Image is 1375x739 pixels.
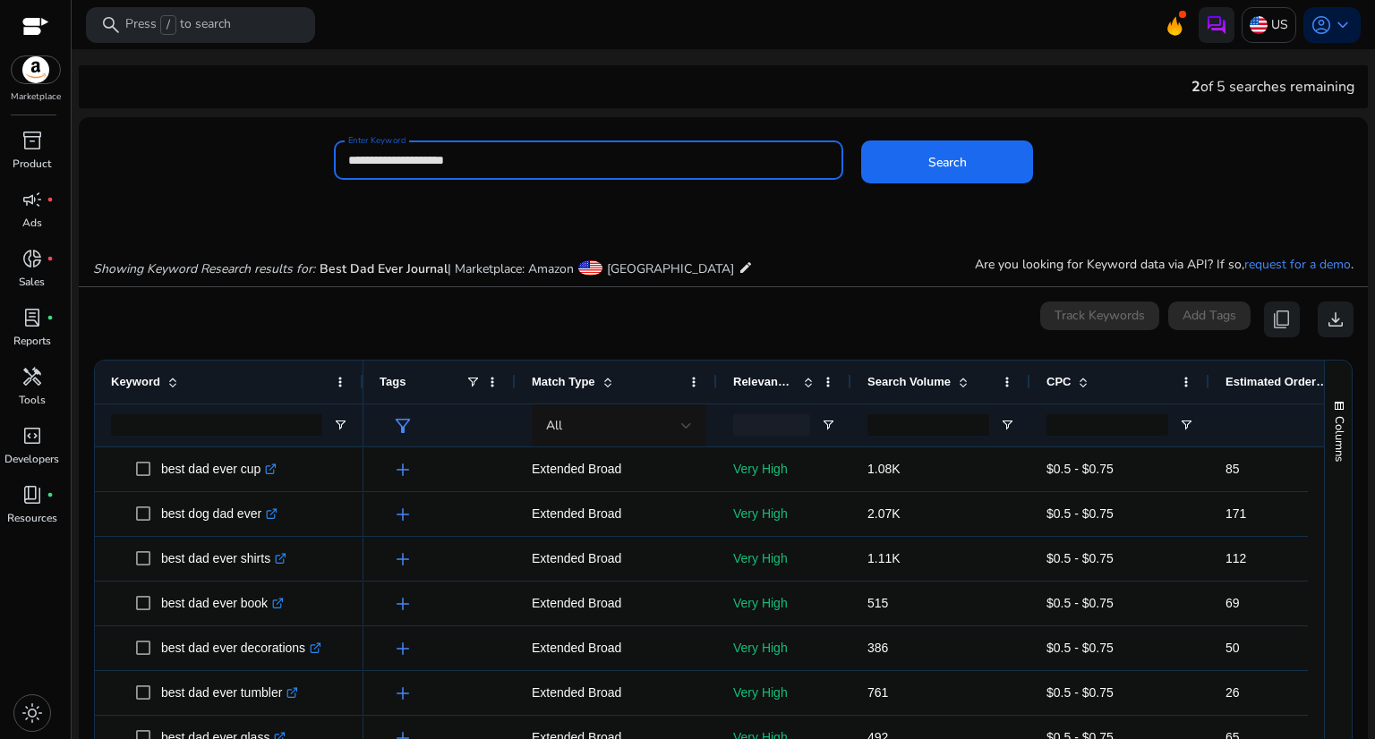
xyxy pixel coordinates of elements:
span: code_blocks [21,425,43,446]
p: Very High [733,585,835,622]
p: Extended Broad [532,496,701,532]
p: best dad ever book [161,585,284,622]
p: US [1271,9,1288,40]
p: Resources [7,510,57,526]
span: add [392,548,414,570]
p: Very High [733,630,835,667]
button: download [1318,302,1354,337]
span: CPC [1046,375,1071,388]
input: Search Volume Filter Input [867,414,989,436]
span: fiber_manual_record [47,491,54,498]
p: Very High [733,451,835,488]
span: Columns [1331,416,1347,462]
span: handyman [21,366,43,387]
img: us.svg [1250,16,1268,34]
span: [GEOGRAPHIC_DATA] [607,260,734,277]
span: 112 [1226,551,1246,565]
span: add [392,683,414,704]
span: 171 [1226,506,1246,521]
span: $0.5 - $0.75 [1046,596,1114,610]
span: | Marketplace: Amazon [448,260,574,277]
span: 515 [867,596,888,610]
p: best dad ever decorations [161,630,321,667]
p: Marketplace [11,90,61,104]
span: Tags [380,375,406,388]
span: add [392,504,414,525]
span: fiber_manual_record [47,196,54,203]
p: Product [13,156,51,172]
div: of 5 searches remaining [1191,76,1354,98]
span: Best Dad Ever Journal [320,260,448,277]
p: Tools [19,392,46,408]
span: Relevance Score [733,375,796,388]
span: Search Volume [867,375,951,388]
mat-icon: edit [739,257,753,278]
span: add [392,459,414,480]
span: inventory_2 [21,130,43,151]
button: Search [861,140,1033,183]
p: Extended Broad [532,540,701,577]
i: Showing Keyword Research results for: [93,260,315,277]
span: Keyword [111,375,160,388]
p: best dog dad ever [161,496,278,532]
p: Extended Broad [532,675,701,711]
button: Open Filter Menu [333,418,347,432]
span: search [100,14,122,36]
span: fiber_manual_record [47,255,54,262]
p: best dad ever cup [161,451,277,488]
span: / [160,15,176,35]
span: filter_alt [392,415,414,437]
span: $0.5 - $0.75 [1046,551,1114,565]
span: fiber_manual_record [47,314,54,321]
span: add [392,593,414,615]
p: Very High [733,540,835,577]
span: $0.5 - $0.75 [1046,506,1114,521]
span: 761 [867,685,888,700]
p: Reports [13,333,51,349]
mat-label: Enter Keyword [348,134,406,147]
p: Developers [4,451,59,467]
span: 26 [1226,685,1240,700]
span: donut_small [21,248,43,269]
span: 85 [1226,462,1240,476]
span: 2.07K [867,506,901,521]
span: account_circle [1311,14,1332,36]
button: Open Filter Menu [1000,418,1014,432]
span: All [546,417,562,434]
span: keyboard_arrow_down [1332,14,1354,36]
span: 1.11K [867,551,901,565]
p: Very High [733,675,835,711]
a: request for a demo [1244,256,1351,273]
span: lab_profile [21,307,43,328]
p: Very High [733,496,835,532]
p: Ads [22,215,42,231]
span: Search [928,153,967,172]
span: book_4 [21,484,43,505]
span: $0.5 - $0.75 [1046,685,1114,700]
span: Estimated Orders/Month [1226,375,1333,388]
p: Are you looking for Keyword data via API? If so, . [975,255,1354,274]
button: Open Filter Menu [1179,418,1193,432]
input: CPC Filter Input [1046,414,1168,436]
span: Match Type [532,375,595,388]
p: best dad ever shirts [161,540,286,577]
span: 50 [1226,641,1240,655]
span: 2 [1191,77,1200,97]
p: Extended Broad [532,585,701,622]
span: $0.5 - $0.75 [1046,641,1114,655]
p: best dad ever tumbler [161,675,298,711]
p: Press to search [125,15,231,35]
span: 1.08K [867,462,901,476]
p: Extended Broad [532,451,701,488]
span: download [1325,309,1346,330]
span: add [392,638,414,659]
button: Open Filter Menu [821,418,835,432]
p: Extended Broad [532,630,701,667]
input: Keyword Filter Input [111,414,322,436]
span: $0.5 - $0.75 [1046,462,1114,476]
span: 69 [1226,596,1240,610]
span: 386 [867,641,888,655]
span: light_mode [21,702,43,724]
span: campaign [21,189,43,210]
img: amazon.svg [12,56,60,83]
